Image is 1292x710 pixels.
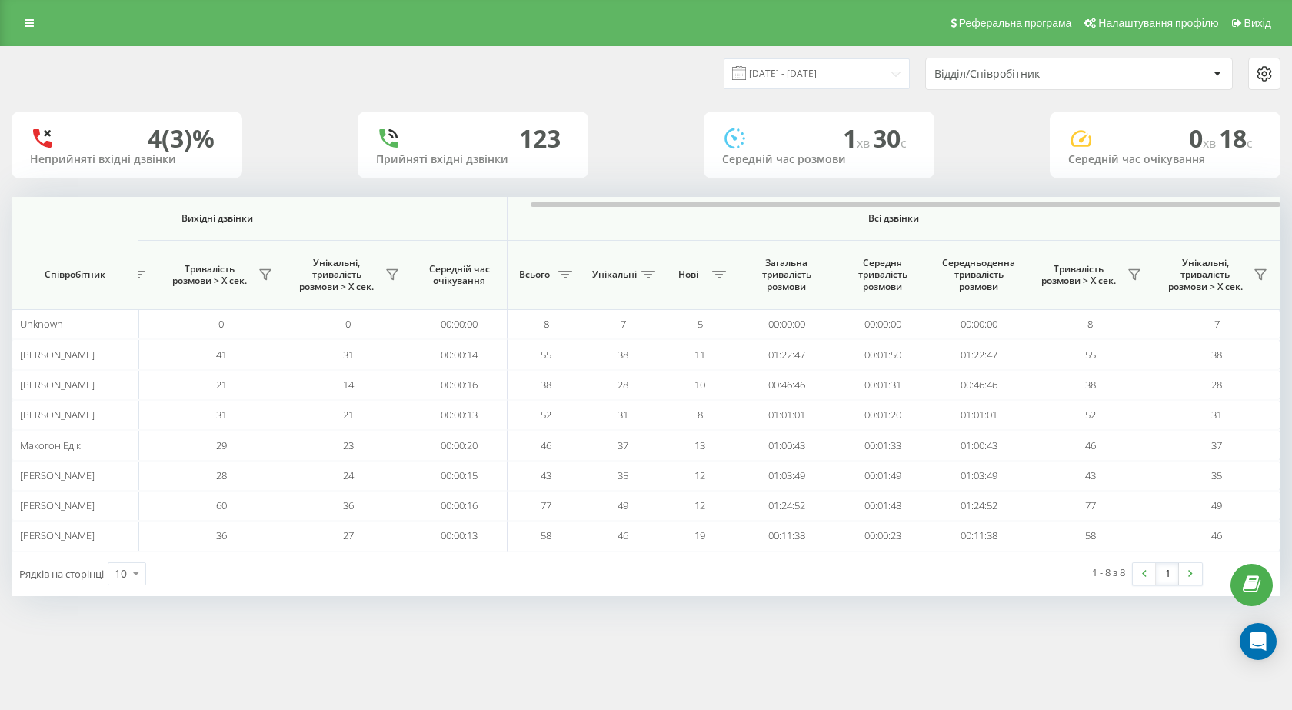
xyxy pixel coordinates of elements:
[1211,378,1222,392] span: 28
[216,438,227,452] span: 29
[1211,408,1222,422] span: 31
[592,268,637,281] span: Унікальні
[1161,257,1249,293] span: Унікальні, тривалість розмови > Х сек.
[216,498,227,512] span: 60
[1085,438,1096,452] span: 46
[942,257,1015,293] span: Середньоденна тривалість розмови
[343,378,354,392] span: 14
[1211,498,1222,512] span: 49
[901,135,907,152] span: c
[931,491,1027,521] td: 01:24:52
[1085,528,1096,542] span: 58
[618,528,628,542] span: 46
[750,257,823,293] span: Загальна тривалість розмови
[618,348,628,362] span: 38
[843,122,873,155] span: 1
[1085,408,1096,422] span: 52
[1247,135,1253,152] span: c
[19,567,104,581] span: Рядків на сторінці
[20,498,95,512] span: [PERSON_NAME]
[541,498,551,512] span: 77
[411,461,508,491] td: 00:00:15
[20,348,95,362] span: [PERSON_NAME]
[834,339,931,369] td: 00:01:50
[738,491,834,521] td: 01:24:52
[20,468,95,482] span: [PERSON_NAME]
[738,339,834,369] td: 01:22:47
[541,348,551,362] span: 55
[1189,122,1219,155] span: 0
[20,528,95,542] span: [PERSON_NAME]
[738,521,834,551] td: 00:11:38
[738,309,834,339] td: 00:00:00
[1085,348,1096,362] span: 55
[1087,317,1093,331] span: 8
[1156,563,1179,585] a: 1
[669,268,708,281] span: Нові
[25,268,125,281] span: Співробітник
[834,400,931,430] td: 00:01:20
[541,378,551,392] span: 38
[216,528,227,542] span: 36
[1034,263,1123,287] span: Тривалість розмови > Х сек.
[738,461,834,491] td: 01:03:49
[694,348,705,362] span: 11
[1092,565,1125,580] div: 1 - 8 з 8
[738,370,834,400] td: 00:46:46
[541,438,551,452] span: 46
[292,257,381,293] span: Унікальні, тривалість розмови > Х сек.
[1244,17,1271,29] span: Вихід
[618,468,628,482] span: 35
[423,263,495,287] span: Середній час очікування
[20,317,63,331] span: Unknown
[931,370,1027,400] td: 00:46:46
[411,491,508,521] td: 00:00:16
[411,370,508,400] td: 00:00:16
[1068,153,1262,166] div: Середній час очікування
[1211,468,1222,482] span: 35
[931,521,1027,551] td: 00:11:38
[1219,122,1253,155] span: 18
[165,263,254,287] span: Тривалість розмови > Х сек.
[931,400,1027,430] td: 01:01:01
[541,408,551,422] span: 52
[931,309,1027,339] td: 00:00:00
[931,430,1027,460] td: 01:00:43
[1085,378,1096,392] span: 38
[1211,348,1222,362] span: 38
[1098,17,1218,29] span: Налаштування профілю
[411,430,508,460] td: 00:00:20
[1240,623,1277,660] div: Open Intercom Messenger
[30,153,224,166] div: Неприйняті вхідні дзвінки
[1214,317,1220,331] span: 7
[834,370,931,400] td: 00:01:31
[376,153,570,166] div: Прийняті вхідні дзвінки
[694,468,705,482] span: 12
[618,408,628,422] span: 31
[834,491,931,521] td: 00:01:48
[694,378,705,392] span: 10
[834,521,931,551] td: 00:00:23
[343,408,354,422] span: 21
[216,348,227,362] span: 41
[931,461,1027,491] td: 01:03:49
[846,257,919,293] span: Середня тривалість розмови
[411,521,508,551] td: 00:00:13
[216,408,227,422] span: 31
[1203,135,1219,152] span: хв
[931,339,1027,369] td: 01:22:47
[698,317,703,331] span: 5
[20,378,95,392] span: [PERSON_NAME]
[959,17,1072,29] span: Реферальна програма
[857,135,873,152] span: хв
[738,400,834,430] td: 01:01:01
[541,528,551,542] span: 58
[218,317,224,331] span: 0
[343,468,354,482] span: 24
[148,124,215,153] div: 4 (3)%
[20,408,95,422] span: [PERSON_NAME]
[519,124,561,153] div: 123
[1211,438,1222,452] span: 37
[698,408,703,422] span: 8
[343,438,354,452] span: 23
